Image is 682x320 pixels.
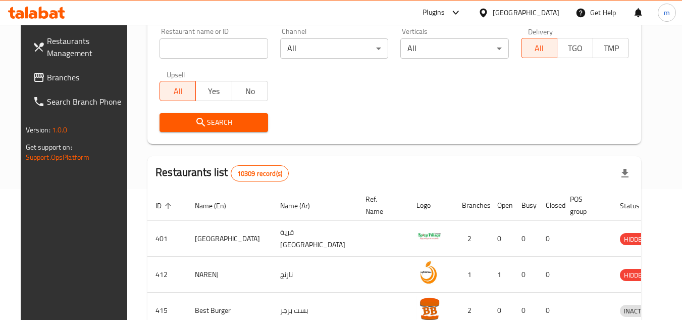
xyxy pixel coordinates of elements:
[557,38,593,58] button: TGO
[26,151,90,164] a: Support.OpsPlatform
[526,41,553,56] span: All
[454,257,489,293] td: 1
[570,193,600,217] span: POS group
[147,257,187,293] td: 412
[561,41,589,56] span: TGO
[513,257,538,293] td: 0
[232,81,268,101] button: No
[664,7,670,18] span: m
[513,190,538,221] th: Busy
[454,190,489,221] th: Branches
[416,224,442,249] img: Spicy Village
[167,71,185,78] label: Upsell
[593,38,629,58] button: TMP
[423,7,445,19] div: Plugins
[47,71,127,83] span: Branches
[620,305,654,317] span: INACTIVE
[200,84,228,99] span: Yes
[613,161,637,186] div: Export file
[489,257,513,293] td: 1
[47,96,127,108] span: Search Branch Phone
[25,89,135,114] a: Search Branch Phone
[231,169,288,178] span: 10309 record(s)
[231,165,289,181] div: Total records count
[26,141,72,154] span: Get support on:
[52,123,68,136] span: 1.0.0
[25,65,135,89] a: Branches
[147,221,187,257] td: 401
[187,257,272,293] td: NARENJ
[25,29,135,65] a: Restaurants Management
[408,190,454,221] th: Logo
[160,81,196,101] button: All
[528,28,553,35] label: Delivery
[521,38,557,58] button: All
[416,260,442,285] img: NARENJ
[272,221,357,257] td: قرية [GEOGRAPHIC_DATA]
[272,257,357,293] td: نارنج
[513,221,538,257] td: 0
[400,38,509,59] div: All
[155,165,289,181] h2: Restaurants list
[26,123,50,136] span: Version:
[620,200,653,212] span: Status
[280,38,389,59] div: All
[160,38,268,59] input: Search for restaurant name or ID..
[597,41,625,56] span: TMP
[489,190,513,221] th: Open
[489,221,513,257] td: 0
[280,200,323,212] span: Name (Ar)
[365,193,396,217] span: Ref. Name
[493,7,559,18] div: [GEOGRAPHIC_DATA]
[620,269,650,281] span: HIDDEN
[168,116,260,129] span: Search
[454,221,489,257] td: 2
[538,190,562,221] th: Closed
[160,113,268,132] button: Search
[620,234,650,245] span: HIDDEN
[195,200,239,212] span: Name (En)
[155,200,175,212] span: ID
[236,84,264,99] span: No
[47,35,127,59] span: Restaurants Management
[538,257,562,293] td: 0
[164,84,192,99] span: All
[538,221,562,257] td: 0
[187,221,272,257] td: [GEOGRAPHIC_DATA]
[195,81,232,101] button: Yes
